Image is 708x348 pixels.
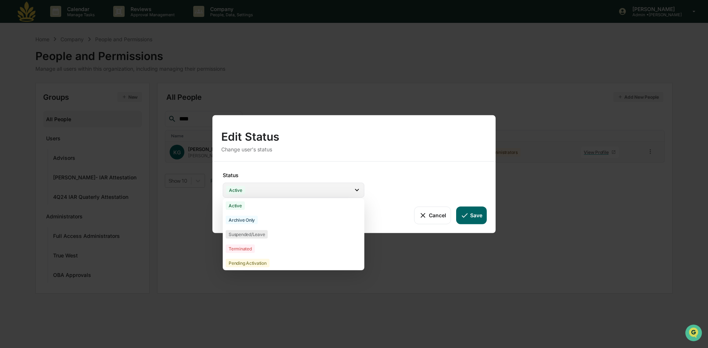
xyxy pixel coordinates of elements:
div: Terminated [226,244,255,253]
div: Active [226,201,245,210]
a: 🔎Data Lookup [4,104,49,117]
p: How can we help? [7,15,134,27]
iframe: Open customer support [684,324,704,344]
a: 🖐️Preclearance [4,90,51,103]
div: Status [223,172,364,178]
div: 🗄️ [53,94,59,99]
div: Archive Only [226,215,258,224]
a: 🗄️Attestations [51,90,94,103]
div: Suspended/Leave [226,230,268,238]
div: Active [226,186,245,194]
img: 1746055101610-c473b297-6a78-478c-a979-82029cc54cd1 [7,56,21,70]
div: 🔎 [7,108,13,113]
div: Start new chat [25,56,121,64]
div: We're available if you need us! [25,64,93,70]
span: Preclearance [15,93,48,100]
button: Start new chat [125,59,134,67]
span: Pylon [73,125,89,130]
div: 🖐️ [7,94,13,99]
button: Cancel [414,206,451,224]
div: Edit Status [221,124,487,143]
a: Powered byPylon [52,124,89,130]
button: Save [456,206,487,224]
div: Change user's status [221,146,487,152]
span: Data Lookup [15,107,46,114]
div: Pending Activation [226,259,270,267]
span: Attestations [61,93,91,100]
